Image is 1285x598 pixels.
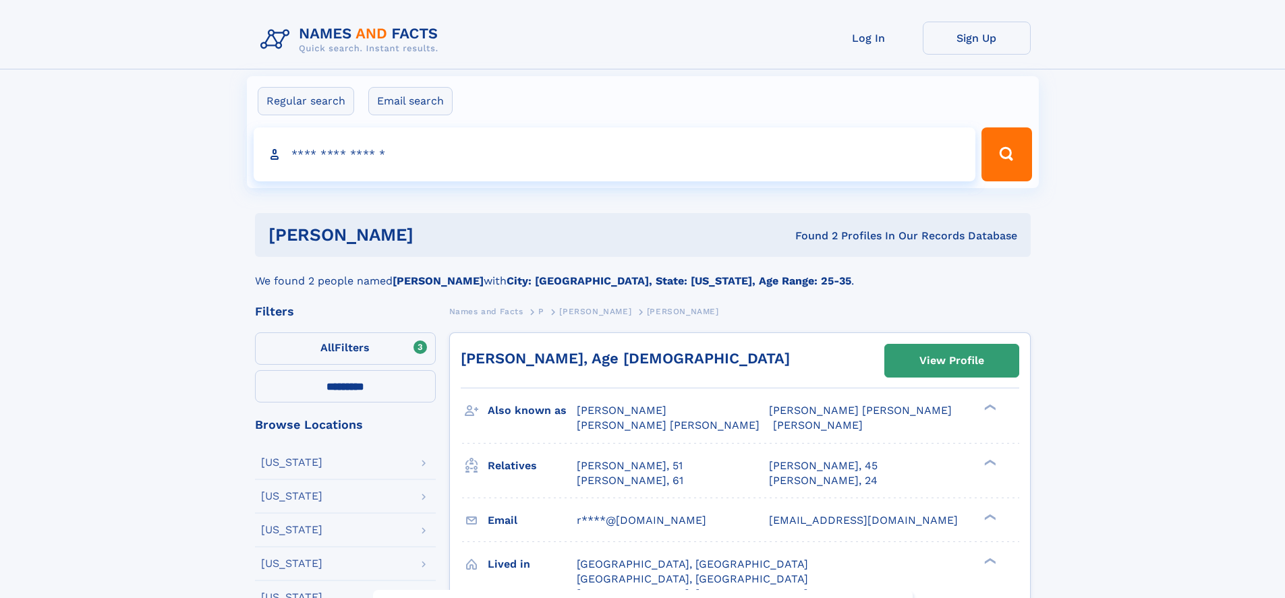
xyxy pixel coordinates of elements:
[261,525,322,535] div: [US_STATE]
[559,303,631,320] a: [PERSON_NAME]
[769,458,878,473] a: [PERSON_NAME], 45
[577,572,808,585] span: [GEOGRAPHIC_DATA], [GEOGRAPHIC_DATA]
[261,491,322,502] div: [US_STATE]
[268,227,604,243] h1: [PERSON_NAME]
[538,307,544,316] span: P
[488,553,577,576] h3: Lived in
[769,514,958,527] span: [EMAIL_ADDRESS][DOMAIN_NAME]
[507,274,851,287] b: City: [GEOGRAPHIC_DATA], State: [US_STATE], Age Range: 25-35
[255,419,436,431] div: Browse Locations
[255,305,436,318] div: Filters
[577,458,683,473] a: [PERSON_NAME], 51
[261,558,322,569] div: [US_STATE]
[885,345,1019,377] a: View Profile
[255,332,436,365] label: Filters
[815,22,923,55] a: Log In
[559,307,631,316] span: [PERSON_NAME]
[320,341,335,354] span: All
[981,458,997,467] div: ❯
[919,345,984,376] div: View Profile
[488,454,577,477] h3: Relatives
[577,473,683,488] a: [PERSON_NAME], 61
[577,419,760,431] span: [PERSON_NAME] [PERSON_NAME]
[647,307,719,316] span: [PERSON_NAME]
[773,419,863,431] span: [PERSON_NAME]
[449,303,523,320] a: Names and Facts
[488,509,577,532] h3: Email
[255,257,1031,289] div: We found 2 people named with .
[769,473,878,488] a: [PERSON_NAME], 24
[461,350,790,367] a: [PERSON_NAME], Age [DEMOGRAPHIC_DATA]
[577,558,808,570] span: [GEOGRAPHIC_DATA], [GEOGRAPHIC_DATA]
[923,22,1031,55] a: Sign Up
[393,274,484,287] b: [PERSON_NAME]
[981,127,1031,181] button: Search Button
[261,457,322,468] div: [US_STATE]
[258,87,354,115] label: Regular search
[538,303,544,320] a: P
[981,403,997,412] div: ❯
[488,399,577,422] h3: Also known as
[981,556,997,565] div: ❯
[981,512,997,521] div: ❯
[254,127,976,181] input: search input
[368,87,453,115] label: Email search
[577,404,666,417] span: [PERSON_NAME]
[255,22,449,58] img: Logo Names and Facts
[769,404,952,417] span: [PERSON_NAME] [PERSON_NAME]
[604,229,1017,243] div: Found 2 Profiles In Our Records Database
